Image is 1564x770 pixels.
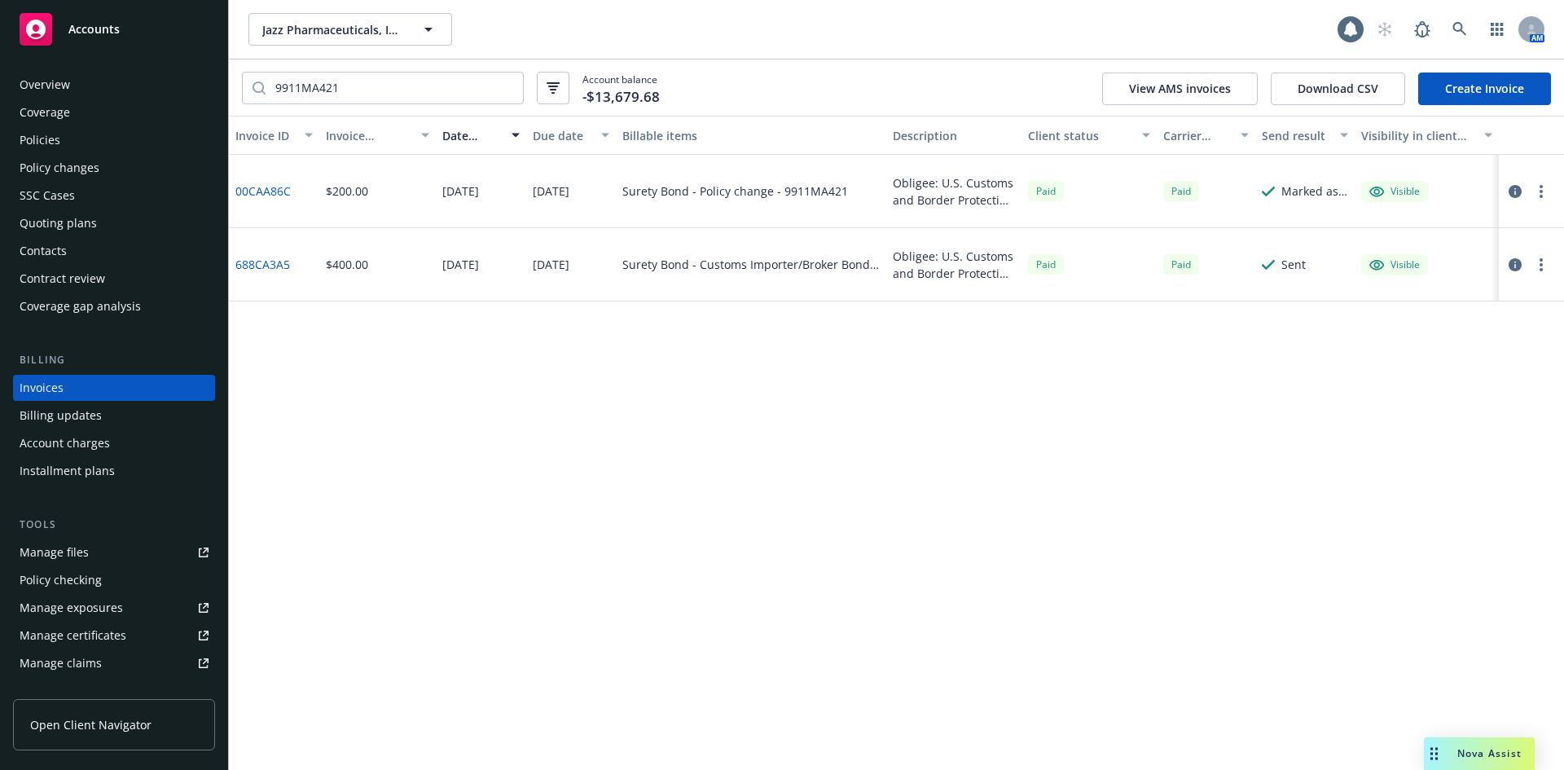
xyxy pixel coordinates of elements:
a: Contacts [13,238,215,264]
a: Manage exposures [13,595,215,621]
span: Open Client Navigator [30,716,152,733]
div: SSC Cases [20,183,75,209]
div: Paid [1028,181,1064,201]
a: Manage claims [13,650,215,676]
button: Client status [1021,116,1157,155]
div: Manage files [20,539,89,565]
div: Billable items [622,127,880,144]
div: $200.00 [326,183,368,200]
a: Contract review [13,266,215,292]
span: Account balance [582,73,660,103]
span: -$13,679.68 [582,86,660,108]
a: Policies [13,127,215,153]
div: Policy changes [20,155,99,181]
div: [DATE] [533,256,569,273]
a: Invoices [13,375,215,401]
span: Nova Assist [1457,746,1522,760]
div: Billing [13,352,215,368]
div: Obligee: U.S. Customs and Border Protection Bond Amount: $50,000.00 Importer or Broker - Activity... [893,248,1015,282]
button: Visibility in client dash [1355,116,1499,155]
div: Account charges [20,430,110,456]
button: Jazz Pharmaceuticals, Inc. [248,13,452,46]
div: Send result [1262,127,1330,144]
div: Manage BORs [20,678,96,704]
div: Installment plans [20,458,115,484]
div: Visibility in client dash [1361,127,1474,144]
a: Policy changes [13,155,215,181]
div: Visible [1369,257,1420,272]
div: Surety Bond - Customs Importer/Broker Bond - 9911MA421 [622,256,880,273]
span: Accounts [68,23,120,36]
a: Coverage gap analysis [13,293,215,319]
div: Invoice ID [235,127,295,144]
button: Date issued [436,116,526,155]
a: Billing updates [13,403,215,429]
a: Installment plans [13,458,215,484]
button: Description [886,116,1021,155]
div: Policy checking [20,567,102,593]
button: View AMS invoices [1102,73,1258,105]
div: Carrier status [1163,127,1232,144]
a: 688CA3A5 [235,256,290,273]
div: Manage exposures [20,595,123,621]
a: 00CAA86C [235,183,291,200]
div: Policies [20,127,60,153]
div: Invoice amount [326,127,412,144]
button: Invoice ID [229,116,319,155]
div: Invoices [20,375,64,401]
button: Nova Assist [1424,737,1535,770]
button: Carrier status [1157,116,1256,155]
div: $400.00 [326,256,368,273]
a: Accounts [13,7,215,52]
a: Policy checking [13,567,215,593]
div: Marked as sent [1281,183,1348,200]
div: Visible [1369,184,1420,199]
div: [DATE] [533,183,569,200]
div: Surety Bond - Policy change - 9911MA421 [622,183,848,200]
div: Coverage gap analysis [20,293,141,319]
a: Switch app [1481,13,1513,46]
div: Contacts [20,238,67,264]
a: Account charges [13,430,215,456]
div: Manage certificates [20,623,126,649]
button: Send result [1255,116,1355,155]
div: Drag to move [1424,737,1444,770]
div: Overview [20,72,70,98]
div: Paid [1028,254,1064,275]
div: Coverage [20,99,70,125]
div: Paid [1163,181,1199,201]
div: Client status [1028,127,1132,144]
div: Contract review [20,266,105,292]
a: Report a Bug [1406,13,1439,46]
a: Manage certificates [13,623,215,649]
div: Date issued [442,127,502,144]
div: Sent [1281,256,1306,273]
a: Search [1443,13,1476,46]
a: Manage BORs [13,678,215,704]
div: Due date [533,127,592,144]
div: Obligee: U.S. Customs and Border Protection Bond Amount: $50,000.00 Importer or Broker - Activity... [893,174,1015,209]
a: Manage files [13,539,215,565]
button: Due date [526,116,617,155]
svg: Search [253,81,266,95]
a: Overview [13,72,215,98]
a: Quoting plans [13,210,215,236]
div: Tools [13,517,215,533]
button: Download CSV [1271,73,1405,105]
div: [DATE] [442,256,479,273]
a: Create Invoice [1418,73,1551,105]
span: Jazz Pharmaceuticals, Inc. [262,21,403,38]
div: Manage claims [20,650,102,676]
div: Billing updates [20,403,102,429]
a: Start snowing [1368,13,1401,46]
div: Quoting plans [20,210,97,236]
div: Description [893,127,1015,144]
button: Billable items [616,116,886,155]
a: SSC Cases [13,183,215,209]
div: Paid [1163,254,1199,275]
